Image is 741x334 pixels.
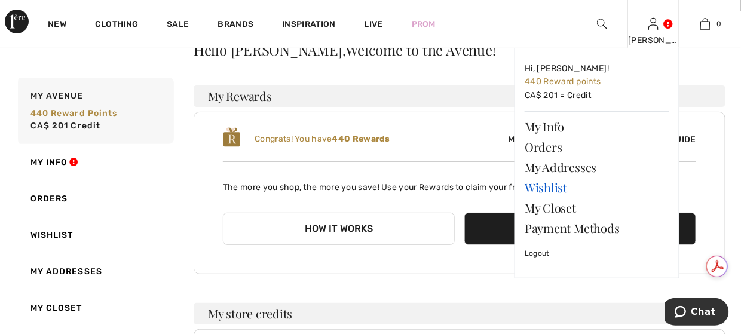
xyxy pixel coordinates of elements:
iframe: Opens a widget where you can chat to one of our agents [665,298,729,328]
a: My Addresses [525,157,669,177]
img: loyalty_logo_r.svg [223,127,241,148]
h3: My Rewards [194,85,725,107]
img: My Bag [700,17,711,31]
span: Welcome to the Avenue! [346,42,496,57]
span: CA$ 201 Credit [30,121,101,131]
a: Orders [525,137,669,157]
a: Brands [218,19,254,32]
a: New [48,19,66,32]
span: My Avenue [30,90,84,102]
div: [PERSON_NAME] [628,34,679,47]
a: Orders [16,180,174,217]
a: Sign In [648,18,659,29]
a: Wishlist [525,177,669,198]
img: 1ère Avenue [5,10,29,33]
span: 0 [716,19,721,29]
a: Hi, [PERSON_NAME]! 440 Reward pointsCA$ 201 = Credit [525,58,669,106]
a: My Info [525,117,669,137]
div: Hello [PERSON_NAME], [194,42,725,57]
span: My Rewards History [498,133,611,146]
span: 440 Reward points [525,76,601,87]
a: Logout [525,238,669,268]
a: My Addresses [16,253,174,290]
a: Live [365,18,383,30]
a: My Closet [525,198,669,218]
a: Payment Methods [525,218,669,238]
a: My Closet [16,290,174,326]
b: 440 Rewards [332,134,390,144]
span: Congrats! You have [255,134,390,144]
span: Hi, [PERSON_NAME]! [525,63,609,73]
a: Clothing [95,19,138,32]
a: Sale [167,19,189,32]
img: My Info [648,17,659,31]
a: Prom [412,18,436,30]
button: Shop Now [464,213,696,245]
a: Wishlist [16,217,174,253]
span: Inspiration [282,19,335,32]
p: The more you shop, the more you save! Use your Rewards to claim your free pieces! [223,171,696,194]
a: My Info [16,144,174,180]
img: search the website [597,17,607,31]
h3: My store credits [194,303,725,324]
a: 0 [680,17,731,31]
span: 440 Reward points [30,108,118,118]
button: How it works [223,213,455,245]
